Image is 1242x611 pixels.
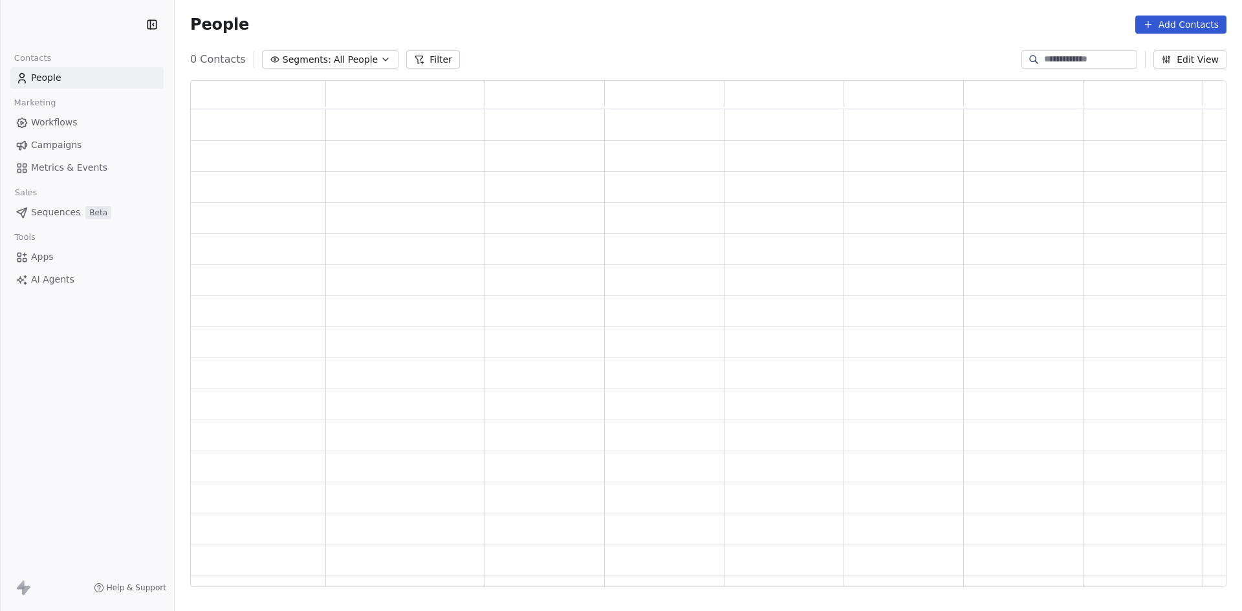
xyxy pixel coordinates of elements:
[94,583,166,593] a: Help & Support
[31,71,61,85] span: People
[283,53,331,67] span: Segments:
[1153,50,1226,69] button: Edit View
[10,157,164,178] a: Metrics & Events
[1135,16,1226,34] button: Add Contacts
[334,53,378,67] span: All People
[10,269,164,290] a: AI Agents
[31,273,74,286] span: AI Agents
[190,15,249,34] span: People
[31,250,54,264] span: Apps
[31,138,82,152] span: Campaigns
[9,183,43,202] span: Sales
[10,67,164,89] a: People
[10,112,164,133] a: Workflows
[31,116,78,129] span: Workflows
[9,228,41,247] span: Tools
[10,134,164,156] a: Campaigns
[190,52,246,67] span: 0 Contacts
[406,50,460,69] button: Filter
[10,246,164,268] a: Apps
[31,206,80,219] span: Sequences
[10,202,164,223] a: SequencesBeta
[31,161,107,175] span: Metrics & Events
[8,48,57,68] span: Contacts
[85,206,111,219] span: Beta
[107,583,166,593] span: Help & Support
[8,93,61,113] span: Marketing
